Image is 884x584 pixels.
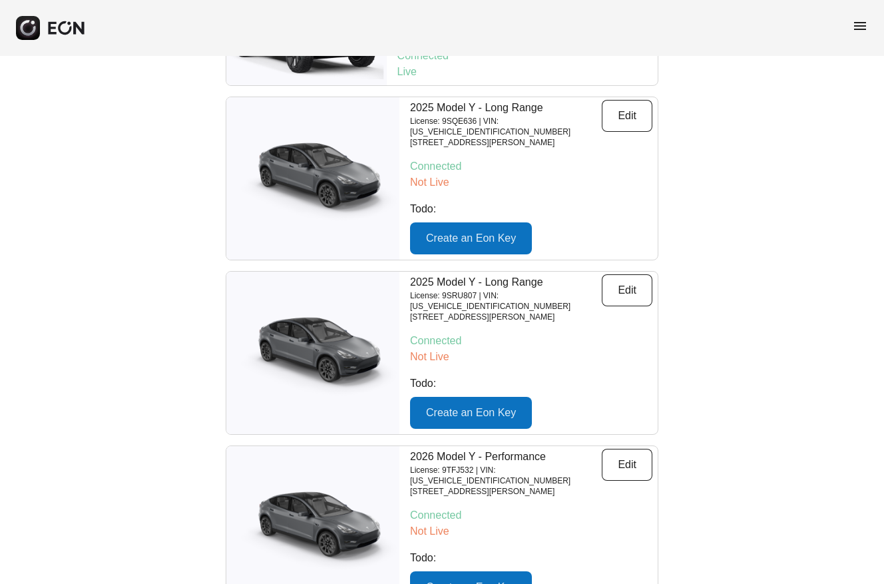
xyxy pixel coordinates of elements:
p: [STREET_ADDRESS][PERSON_NAME] [410,312,602,323]
p: Live [397,65,652,81]
img: car [226,310,399,397]
button: Edit [602,275,652,307]
button: Create an Eon Key [410,223,532,255]
img: car [226,136,399,222]
p: Connected [410,159,652,175]
p: Todo: [410,551,652,567]
p: 2026 Model Y - Performance [410,449,602,465]
p: License: 9SQE636 | VIN: [US_VEHICLE_IDENTIFICATION_NUMBER] [410,117,602,138]
p: Not Live [410,350,652,366]
p: [STREET_ADDRESS][PERSON_NAME] [410,138,602,148]
p: Not Live [410,175,652,191]
p: [STREET_ADDRESS][PERSON_NAME] [410,487,602,497]
button: Edit [602,101,652,133]
p: Connected [397,49,652,65]
span: menu [852,18,868,34]
p: 2025 Model Y - Long Range [410,101,602,117]
p: Connected [410,508,652,524]
p: Connected [410,334,652,350]
p: Todo: [410,202,652,218]
button: Edit [602,449,652,481]
img: car [226,485,399,571]
p: License: 9SRU807 | VIN: [US_VEHICLE_IDENTIFICATION_NUMBER] [410,291,602,312]
p: 2025 Model Y - Long Range [410,275,602,291]
p: License: 9TFJ532 | VIN: [US_VEHICLE_IDENTIFICATION_NUMBER] [410,465,602,487]
button: Create an Eon Key [410,398,532,430]
p: Not Live [410,524,652,540]
p: Todo: [410,376,652,392]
